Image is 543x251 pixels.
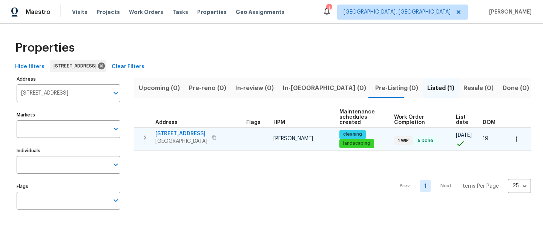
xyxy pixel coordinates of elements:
[139,83,180,93] span: Upcoming (0)
[273,120,285,125] span: HPM
[483,120,495,125] span: DOM
[326,5,331,12] div: 1
[420,180,431,192] a: Goto page 1
[97,8,120,16] span: Projects
[15,44,75,52] span: Properties
[393,155,531,217] nav: Pagination Navigation
[17,148,120,153] label: Individuals
[415,138,436,144] span: 5 Done
[456,133,472,138] span: [DATE]
[50,60,106,72] div: [STREET_ADDRESS]
[483,136,488,141] span: 19
[17,184,120,189] label: Flags
[172,9,188,15] span: Tasks
[129,8,163,16] span: Work Orders
[110,159,121,170] button: Open
[339,109,381,125] span: Maintenance schedules created
[340,131,365,138] span: cleaning
[17,77,120,81] label: Address
[110,124,121,134] button: Open
[503,83,529,93] span: Done (0)
[461,182,499,190] p: Items Per Page
[463,83,494,93] span: Resale (0)
[486,8,532,16] span: [PERSON_NAME]
[427,83,454,93] span: Listed (1)
[155,130,207,138] span: [STREET_ADDRESS]
[155,138,207,145] span: [GEOGRAPHIC_DATA]
[189,83,226,93] span: Pre-reno (0)
[344,8,451,16] span: [GEOGRAPHIC_DATA], [GEOGRAPHIC_DATA]
[395,138,412,144] span: 1 WIP
[246,120,261,125] span: Flags
[273,136,313,141] span: [PERSON_NAME]
[456,115,470,125] span: List date
[394,115,443,125] span: Work Order Completion
[155,120,178,125] span: Address
[112,62,144,72] span: Clear Filters
[235,83,274,93] span: In-review (0)
[110,88,121,98] button: Open
[375,83,418,93] span: Pre-Listing (0)
[17,113,120,117] label: Markets
[340,140,373,147] span: landscaping
[26,8,51,16] span: Maestro
[197,8,227,16] span: Properties
[72,8,87,16] span: Visits
[12,60,48,74] button: Hide filters
[109,60,147,74] button: Clear Filters
[54,62,100,70] span: [STREET_ADDRESS]
[110,195,121,206] button: Open
[15,62,44,72] span: Hide filters
[236,8,285,16] span: Geo Assignments
[283,83,366,93] span: In-[GEOGRAPHIC_DATA] (0)
[508,176,531,196] div: 25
